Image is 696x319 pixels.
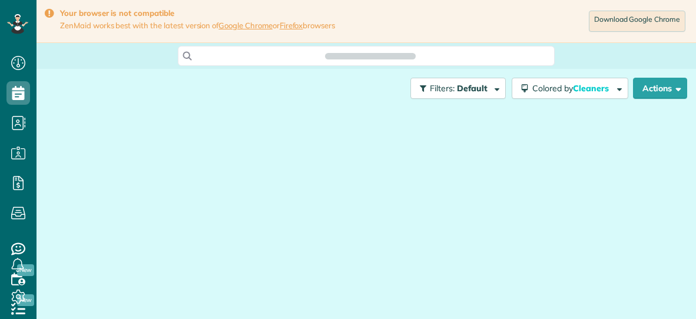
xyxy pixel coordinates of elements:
[633,78,687,99] button: Actions
[337,50,403,62] span: Search ZenMaid…
[410,78,506,99] button: Filters: Default
[60,21,335,31] span: ZenMaid works best with the latest version of or browsers
[512,78,628,99] button: Colored byCleaners
[573,83,611,94] span: Cleaners
[532,83,613,94] span: Colored by
[280,21,303,30] a: Firefox
[218,21,273,30] a: Google Chrome
[430,83,455,94] span: Filters:
[589,11,685,32] a: Download Google Chrome
[457,83,488,94] span: Default
[405,78,506,99] a: Filters: Default
[60,8,335,18] strong: Your browser is not compatible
